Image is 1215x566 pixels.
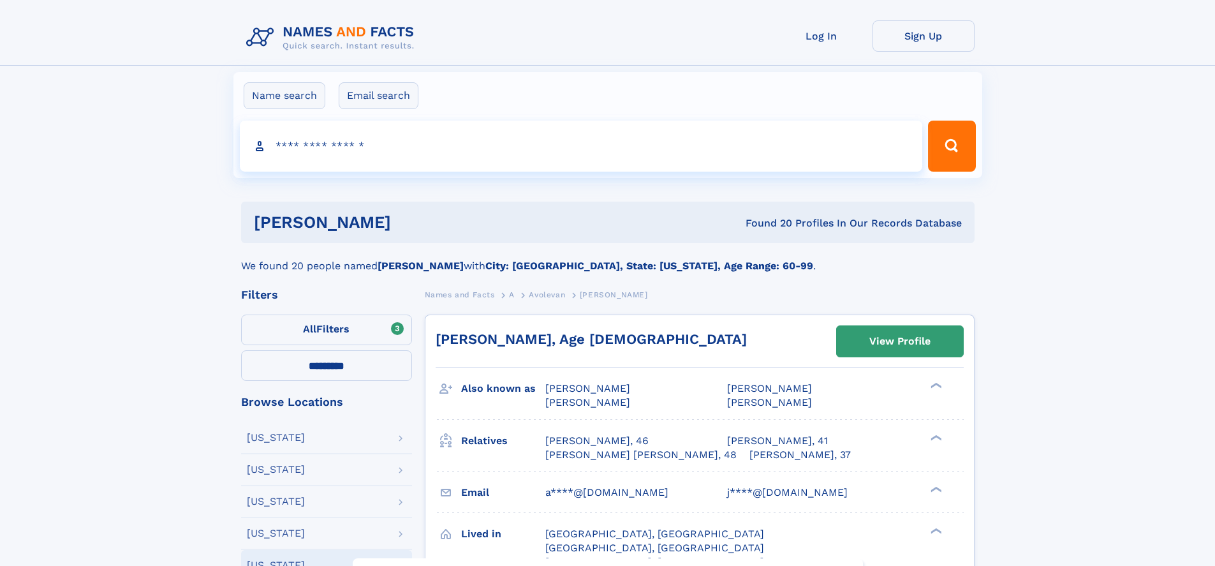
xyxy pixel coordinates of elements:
[770,20,873,52] a: Log In
[749,448,851,462] a: [PERSON_NAME], 37
[545,382,630,394] span: [PERSON_NAME]
[545,448,737,462] a: [PERSON_NAME] [PERSON_NAME], 48
[247,433,305,443] div: [US_STATE]
[436,331,747,347] a: [PERSON_NAME], Age [DEMOGRAPHIC_DATA]
[339,82,418,109] label: Email search
[545,396,630,408] span: [PERSON_NAME]
[568,216,962,230] div: Found 20 Profiles In Our Records Database
[727,382,812,394] span: [PERSON_NAME]
[240,121,923,172] input: search input
[509,287,515,302] a: A
[241,20,425,55] img: Logo Names and Facts
[485,260,813,272] b: City: [GEOGRAPHIC_DATA], State: [US_STATE], Age Range: 60-99
[545,434,649,448] a: [PERSON_NAME], 46
[927,485,943,493] div: ❯
[727,434,828,448] a: [PERSON_NAME], 41
[241,315,412,345] label: Filters
[928,121,975,172] button: Search Button
[529,287,565,302] a: Avolevan
[927,433,943,442] div: ❯
[545,528,764,540] span: [GEOGRAPHIC_DATA], [GEOGRAPHIC_DATA]
[727,396,812,408] span: [PERSON_NAME]
[873,20,975,52] a: Sign Up
[461,523,545,545] h3: Lived in
[837,326,963,357] a: View Profile
[927,526,943,535] div: ❯
[254,214,568,230] h1: [PERSON_NAME]
[247,465,305,475] div: [US_STATE]
[378,260,464,272] b: [PERSON_NAME]
[247,528,305,539] div: [US_STATE]
[425,287,495,302] a: Names and Facts
[580,290,648,299] span: [PERSON_NAME]
[869,327,931,356] div: View Profile
[247,496,305,507] div: [US_STATE]
[241,289,412,301] div: Filters
[529,290,565,299] span: Avolevan
[241,243,975,274] div: We found 20 people named with .
[545,542,764,554] span: [GEOGRAPHIC_DATA], [GEOGRAPHIC_DATA]
[509,290,515,299] span: A
[303,323,316,335] span: All
[241,396,412,408] div: Browse Locations
[927,382,943,390] div: ❯
[461,378,545,399] h3: Also known as
[244,82,325,109] label: Name search
[461,482,545,503] h3: Email
[461,430,545,452] h3: Relatives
